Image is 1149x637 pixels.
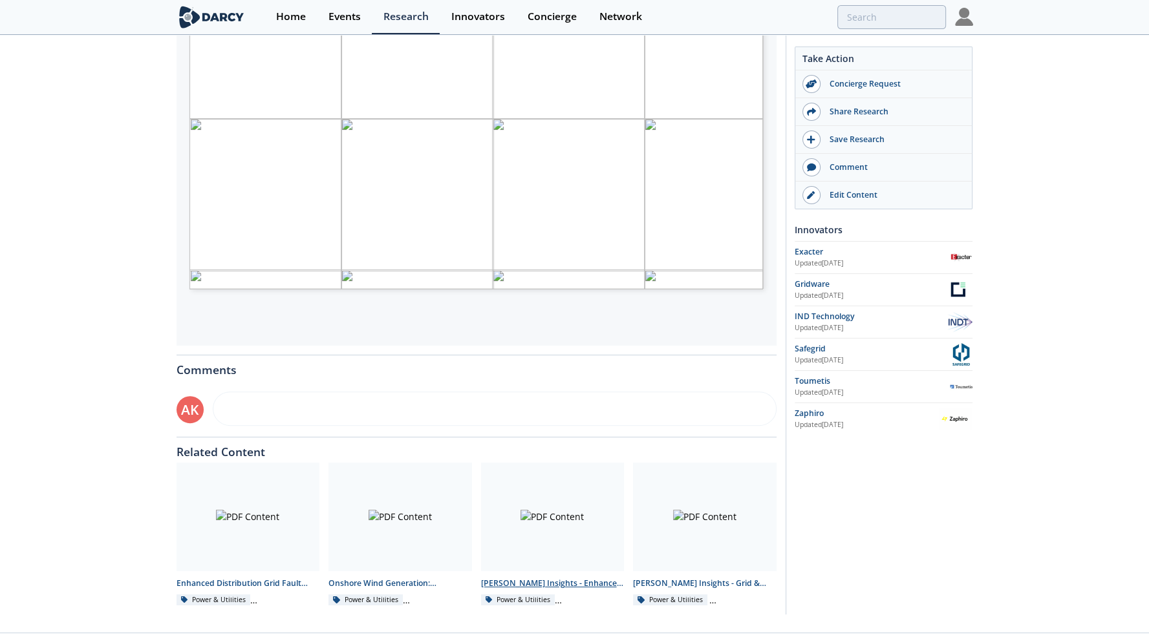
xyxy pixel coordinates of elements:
div: Innovators [795,218,972,241]
a: PDF Content Enhanced Distribution Grid Fault Analytics - Innovator Landscape Power & Utilities [172,463,325,605]
a: Exacter Updated[DATE] Exacter [795,246,972,269]
div: Related Content [177,437,777,458]
div: Innovators [451,12,505,22]
img: Profile [955,8,973,26]
div: Research [383,12,429,22]
div: Edit Content [821,189,965,201]
div: Updated [DATE] [795,291,945,301]
div: IND Technology [795,311,945,322]
img: Exacter [950,246,972,269]
a: PDF Content [PERSON_NAME] Insights - Grid & Edge DERMS Consolidated Deck Power & Utilities [628,463,781,605]
div: Exacter [795,246,950,258]
div: AK [177,396,204,423]
div: Save Research [821,134,965,145]
a: PDF Content [PERSON_NAME] Insights - Enhanced distribution grid fault analytics Power & Utilities [477,463,629,605]
div: Zaphiro [795,408,939,419]
div: Power & Utilities [177,594,251,606]
div: Onshore Wind Generation: Operations & Maintenance (O&M) - Technology Landscape [328,578,472,589]
div: Power & Utilities [328,594,403,606]
div: Concierge [528,12,577,22]
div: Comment [821,162,965,173]
div: Take Action [795,52,972,70]
div: Enhanced Distribution Grid Fault Analytics - Innovator Landscape [177,578,320,589]
a: Toumetis Updated[DATE] Toumetis [795,375,972,398]
div: Updated [DATE] [795,258,950,269]
a: Gridware Updated[DATE] Gridware [795,278,972,301]
a: Zaphiro Updated[DATE] Zaphiro [795,408,972,430]
img: logo-wide.svg [177,6,247,28]
div: Updated [DATE] [795,388,950,398]
img: Safegrid [950,343,972,366]
div: Power & Utilities [481,594,555,606]
div: Updated [DATE] [795,323,945,333]
div: Updated [DATE] [795,355,950,366]
input: Advanced Search [837,5,946,29]
img: Toumetis [950,375,972,398]
div: Events [328,12,361,22]
div: Comments [177,355,777,376]
div: Updated [DATE] [795,420,939,430]
a: PDF Content Onshore Wind Generation: Operations & Maintenance (O&M) - Technology Landscape Power ... [324,463,477,605]
img: Zaphiro [939,408,973,430]
a: Safegrid Updated[DATE] Safegrid [795,343,972,366]
div: Safegrid [795,343,950,355]
div: Gridware [795,278,945,290]
a: IND Technology Updated[DATE] IND Technology [795,311,972,333]
img: Gridware [945,278,972,301]
div: [PERSON_NAME] Insights - Grid & Edge DERMS Consolidated Deck [633,578,777,589]
div: Network [599,12,642,22]
div: [PERSON_NAME] Insights - Enhanced distribution grid fault analytics [481,578,625,589]
div: Home [276,12,306,22]
a: Edit Content [795,182,972,209]
img: IND Technology [945,311,972,333]
div: Share Research [821,106,965,118]
div: Toumetis [795,375,950,387]
div: Concierge Request [821,78,965,90]
div: Power & Utilities [633,594,707,606]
